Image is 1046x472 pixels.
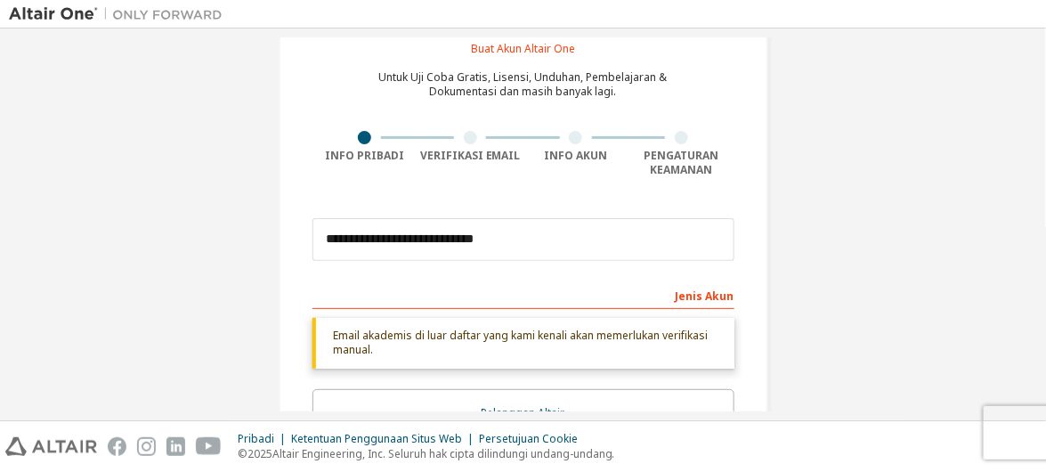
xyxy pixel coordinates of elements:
[471,41,575,56] font: Buat Akun Altair One
[166,437,185,456] img: linkedin.svg
[379,69,668,85] font: Untuk Uji Coba Gratis, Lisensi, Unduhan, Pembelajaran &
[238,431,274,446] font: Pribadi
[420,148,521,163] font: Verifikasi Email
[482,405,565,420] font: Pelanggan Altair
[196,437,222,456] img: youtube.svg
[291,431,462,446] font: Ketentuan Penggunaan Situs Web
[238,446,247,461] font: ©
[479,431,578,446] font: Persetujuan Cookie
[644,148,718,177] font: Pengaturan Keamanan
[325,148,404,163] font: Info Pribadi
[676,289,734,304] font: Jenis Akun
[247,446,272,461] font: 2025
[272,446,615,461] font: Altair Engineering, Inc. Seluruh hak cipta dilindungi undang-undang.
[137,437,156,456] img: instagram.svg
[9,5,231,23] img: Altair Satu
[5,437,97,456] img: altair_logo.svg
[334,328,709,357] font: Email akademis di luar daftar yang kami kenali akan memerlukan verifikasi manual.
[430,84,617,99] font: Dokumentasi dan masih banyak lagi.
[544,148,607,163] font: Info Akun
[108,437,126,456] img: facebook.svg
